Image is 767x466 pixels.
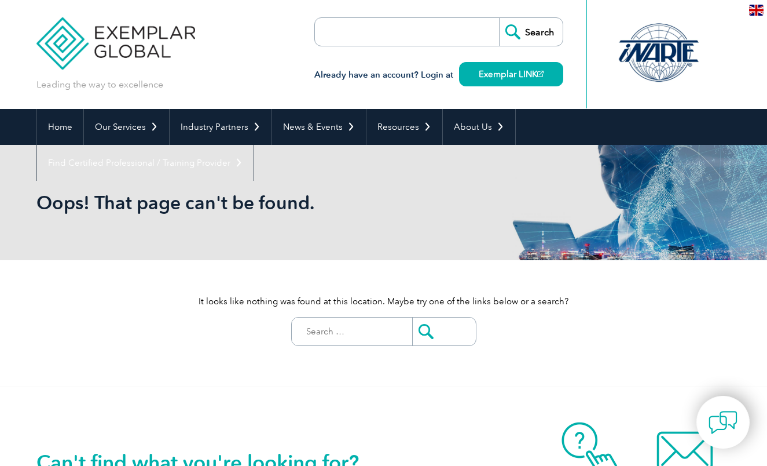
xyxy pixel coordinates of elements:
a: Find Certified Professional / Training Provider [37,145,254,181]
a: Exemplar LINK [459,62,563,86]
h1: Oops! That page can't be found. [36,191,481,214]
a: Industry Partners [170,109,271,145]
img: en [749,5,764,16]
a: News & Events [272,109,366,145]
p: It looks like nothing was found at this location. Maybe try one of the links below or a search? [36,295,731,308]
input: Submit [412,318,476,345]
img: open_square.png [537,71,544,77]
a: Our Services [84,109,169,145]
img: contact-chat.png [709,408,737,437]
a: About Us [443,109,515,145]
input: Search [499,18,563,46]
a: Resources [366,109,442,145]
a: Home [37,109,83,145]
p: Leading the way to excellence [36,78,163,91]
h3: Already have an account? Login at [314,68,563,82]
